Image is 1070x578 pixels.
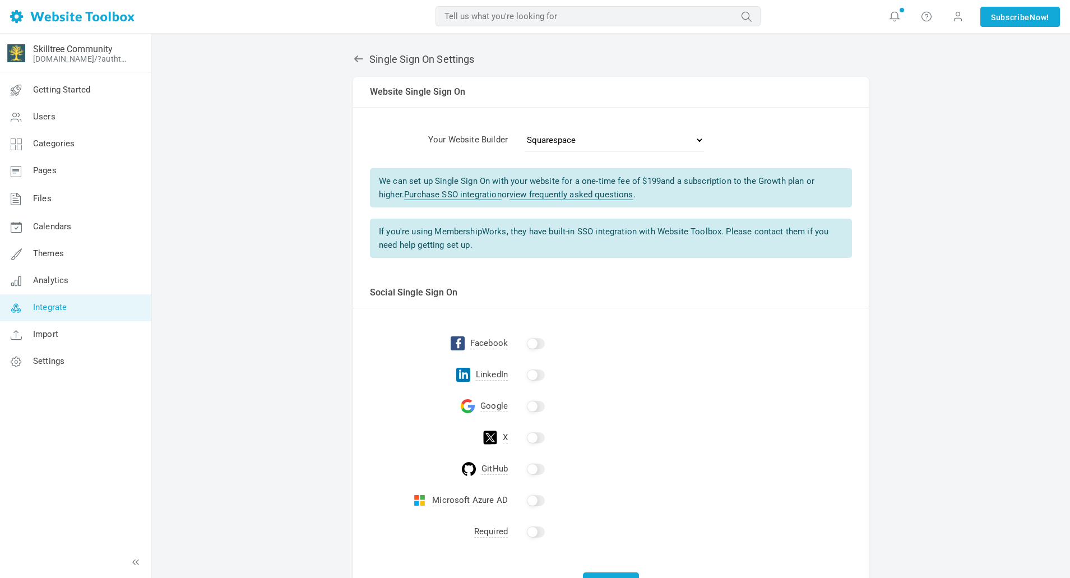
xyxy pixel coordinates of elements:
span: 199 [647,176,661,186]
span: Required [474,526,508,538]
div: If you're using MembershipWorks, they have built-in SSO integration with Website Toolbox. Please ... [370,219,852,258]
span: Calendars [33,221,71,232]
span: LinkedIn [476,369,508,381]
span: Files [33,193,52,204]
span: Themes [33,248,64,258]
span: Settings [33,356,64,366]
span: Categories [33,138,75,149]
span: Now! [1030,11,1049,24]
img: microsoft-icon.svg [413,493,427,507]
img: facebook-logo.svg [451,336,465,350]
td: Your Website Builder [353,124,508,160]
span: X [503,432,508,443]
img: favicon.ico [7,44,25,62]
span: Integrate [33,302,67,312]
span: Pages [33,165,57,175]
a: Purchase SSO integration [404,189,502,200]
a: Skilltree Community [33,44,113,54]
span: Import [33,329,58,339]
a: view frequently asked questions [509,189,633,200]
span: Users [33,112,55,122]
img: twitter-logo.svg [483,431,497,445]
span: Google [480,401,508,412]
a: SubscribeNow! [980,7,1060,27]
img: github-icon.svg [462,462,476,476]
img: linkedin-logo.svg [456,368,470,382]
td: Website Single Sign On [353,77,869,108]
h2: Single Sign On Settings [353,53,869,66]
span: Microsoft Azure AD [432,495,508,506]
div: We can set up Single Sign On with your website for a one-time fee of $ and a subscription to the ... [370,168,852,207]
span: Analytics [33,275,68,285]
a: [DOMAIN_NAME]/?authtoken=16b5aa92c1b1ae3e8e22a18df95ba40a&rememberMe=1 [33,54,131,63]
img: google-icon.svg [461,399,475,413]
input: Tell us what you're looking for [436,6,761,26]
td: Social Single Sign On [353,278,869,308]
span: GitHub [481,464,508,475]
span: Getting Started [33,85,90,95]
span: Facebook [470,338,508,349]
